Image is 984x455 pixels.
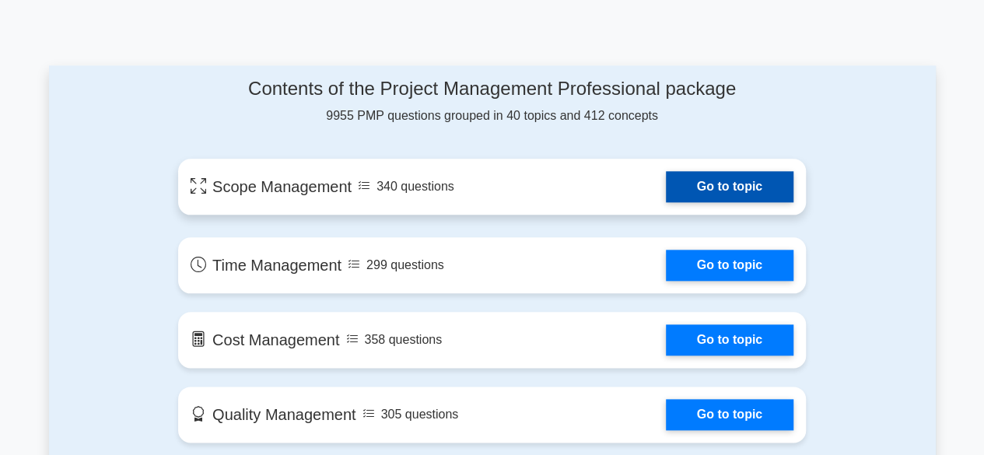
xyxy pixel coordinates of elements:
[666,171,793,202] a: Go to topic
[666,250,793,281] a: Go to topic
[666,399,793,430] a: Go to topic
[666,324,793,355] a: Go to topic
[178,78,806,100] h4: Contents of the Project Management Professional package
[178,78,806,125] div: 9955 PMP questions grouped in 40 topics and 412 concepts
